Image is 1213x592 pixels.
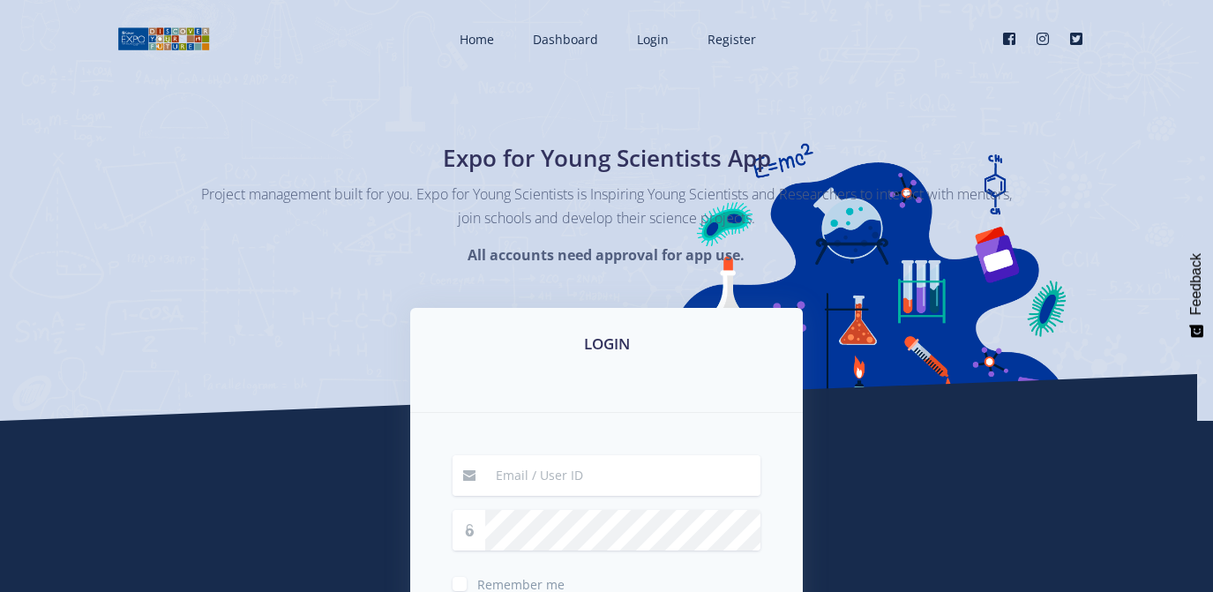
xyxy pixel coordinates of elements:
strong: All accounts need approval for app use. [468,245,745,265]
button: Feedback - Show survey [1179,236,1213,356]
span: Dashboard [533,31,598,48]
span: Register [708,31,756,48]
a: Home [442,16,508,63]
span: Home [460,31,494,48]
a: Login [619,16,683,63]
span: Login [637,31,669,48]
a: Dashboard [515,16,612,63]
h3: LOGIN [431,333,782,356]
p: Project management built for you. Expo for Young Scientists is Inspiring Young Scientists and Res... [201,183,1013,230]
input: Email / User ID [485,455,760,496]
a: Register [690,16,770,63]
h1: Expo for Young Scientists App [285,141,929,176]
img: logo01.png [117,26,210,52]
span: Feedback [1188,253,1204,315]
